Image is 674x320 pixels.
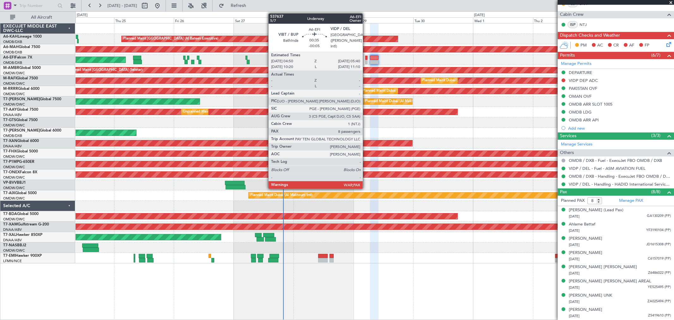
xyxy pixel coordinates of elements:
div: Tue 30 [413,17,473,23]
div: [PERSON_NAME] (Lead Pax) [569,207,623,213]
input: Trip Number [19,1,56,10]
label: Planned PAX [561,198,585,204]
div: OMDB ARR API [569,117,599,123]
span: T7-AAY [3,108,17,112]
span: T7-GTS [3,118,16,122]
a: T7-AIXGlobal 5000 [3,191,37,195]
span: Pax [560,188,567,196]
span: (6/7) [651,52,660,58]
a: M-RAFIGlobal 7500 [3,77,38,80]
a: A6-MAHGlobal 7500 [3,45,40,49]
a: DNAA/ABV [3,113,22,117]
a: OMDW/DWC [3,217,25,222]
a: OMDB / DXB - Fuel - ExecuJet FBO OMDB / DXB [569,158,662,163]
a: DNAA/ABV [3,238,22,243]
span: T7-XAL [3,233,16,237]
span: AC [597,42,603,49]
a: VP-BVVBBJ1 [3,181,26,185]
span: GA130209 (PP) [647,213,671,219]
span: Refresh [225,3,252,8]
div: Thu 25 [114,17,174,23]
span: T7-XAM [3,223,18,226]
span: Z6486022 (PP) [648,270,671,276]
a: OMDB/DXB [3,50,22,55]
span: Dispatch Checks and Weather [560,32,620,39]
a: LFMN/NCE [3,259,22,263]
div: [PERSON_NAME] [PERSON_NAME] AREAL [569,278,651,285]
div: OMAN OVF [569,94,592,99]
a: T7-[PERSON_NAME]Global 7500 [3,97,61,101]
span: A6-EFI [3,56,15,59]
span: Services [560,132,576,140]
span: [DATE] [569,228,580,233]
span: T7-AIX [3,191,15,195]
span: YF3190104 (PP) [646,228,671,233]
a: Manage PAX [619,198,643,204]
a: OMDW/DWC [3,102,25,107]
a: NTJ [580,22,594,28]
div: Wed 1 [473,17,533,23]
div: Planned Maint Dubai (Al Maktoum Intl) [365,97,427,106]
a: T7-EMIHawker 900XP [3,254,42,258]
a: OMDW/DWC [3,123,25,128]
div: Wed 24 [54,17,114,23]
span: VP-BVV [3,181,17,185]
div: Fri 26 [174,17,234,23]
span: [DATE] [569,285,580,290]
span: ZA025494 (PP) [647,299,671,304]
span: T7-EMI [3,254,15,258]
div: Ahlame Battaf [569,221,595,228]
a: OMDB/DXB [3,40,22,44]
span: JD1615308 (PP) [646,242,671,247]
a: T7-XALHawker 850XP [3,233,42,237]
a: VIDP / DEL - Fuel - ASM AVIATION FUEL [569,166,646,171]
a: A6-EFIFalcon 7X [3,56,32,59]
a: OMDW/DWC [3,154,25,159]
span: All Aircraft [16,15,67,20]
div: [PERSON_NAME] [569,250,602,256]
a: T7-NASBBJ2 [3,243,26,247]
a: OMDW/DWC [3,81,25,86]
span: T7-BDA [3,212,17,216]
span: M-RAFI [3,77,16,80]
a: DNAA/ABV [3,144,22,149]
div: OMDB ARR SLOT 1005 [569,102,612,107]
a: A6-KAHLineage 1000 [3,35,42,39]
span: [DATE] [569,271,580,276]
div: VIDP DEP ADC [569,78,598,83]
div: Sun 28 [294,17,353,23]
span: Permits [560,52,575,59]
a: M-AMBRGlobal 5000 [3,66,41,70]
div: Planned Maint [GEOGRAPHIC_DATA] ([GEOGRAPHIC_DATA] Intl) [313,45,418,54]
span: [DATE] [569,214,580,219]
div: [PERSON_NAME] [PERSON_NAME] [569,264,637,270]
div: [PERSON_NAME] [569,307,602,313]
a: M-RRRRGlobal 6000 [3,87,39,91]
span: (3/3) [651,132,660,139]
div: OMDB LDG [569,109,592,115]
span: Z5419610 (PP) [648,313,671,318]
a: T7-BDAGlobal 5000 [3,212,39,216]
span: [DATE] [569,243,580,247]
span: (8/8) [651,188,660,195]
span: T7-XAN [3,139,17,143]
div: Planned Maint [GEOGRAPHIC_DATA] (Seletar) [68,65,143,75]
a: OMDW/DWC [3,196,25,201]
div: Mon 29 [354,17,413,23]
a: OMDB / DXB - Handling - ExecuJet FBO OMDB / DXB [569,174,671,179]
span: T7-FHX [3,150,16,153]
span: PM [580,42,587,49]
span: CR [613,42,619,49]
a: T7-XAMGulfstream G-200 [3,223,49,226]
a: T7-AAYGlobal 7500 [3,108,38,112]
a: OMDW/DWC [3,186,25,190]
a: T7-XANGlobal 6000 [3,139,39,143]
a: OMDB/DXB [3,60,22,65]
div: Planned Maint Dubai (Al Maktoum Intl) [250,191,313,200]
a: DNAA/ABV [3,227,22,232]
div: [DATE] [474,13,485,18]
span: Cabin Crew [560,11,584,18]
a: Manage Services [561,141,592,148]
span: [DATE] [569,299,580,304]
a: OMDW/DWC [3,175,25,180]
